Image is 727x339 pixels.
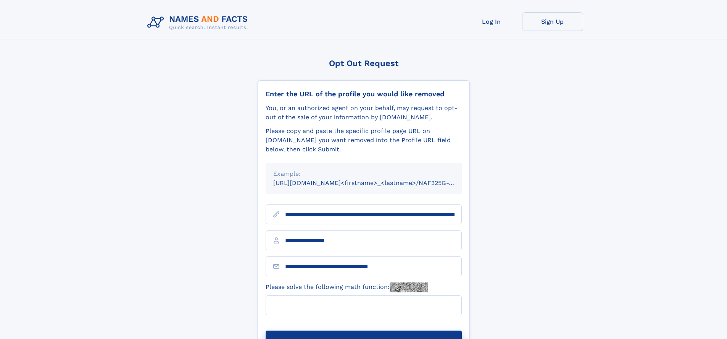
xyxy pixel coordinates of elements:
[144,12,254,33] img: Logo Names and Facts
[258,58,470,68] div: Opt Out Request
[266,90,462,98] div: Enter the URL of the profile you would like removed
[266,104,462,122] div: You, or an authorized agent on your behalf, may request to opt-out of the sale of your informatio...
[461,12,522,31] a: Log In
[266,127,462,154] div: Please copy and paste the specific profile page URL on [DOMAIN_NAME] you want removed into the Pr...
[522,12,583,31] a: Sign Up
[273,169,454,178] div: Example:
[266,282,428,292] label: Please solve the following math function:
[273,179,476,187] small: [URL][DOMAIN_NAME]<firstname>_<lastname>/NAF325G-xxxxxxxx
